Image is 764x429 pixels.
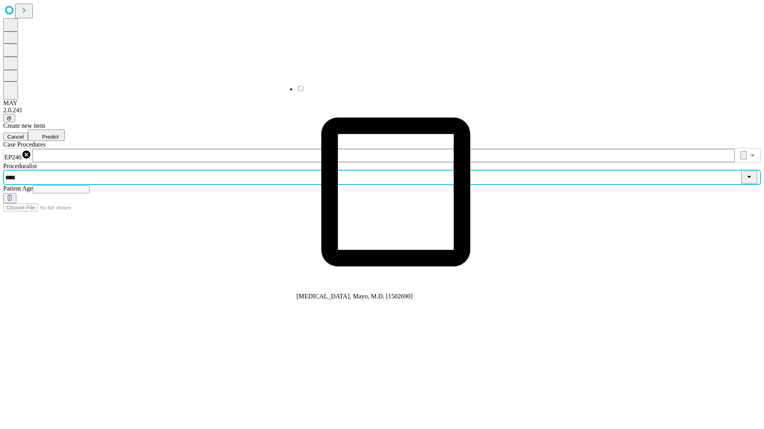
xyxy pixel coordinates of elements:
[740,151,747,159] button: Clear
[4,154,22,161] span: EP246
[3,185,33,192] span: Patient Age
[42,134,58,140] span: Predict
[296,293,413,300] span: [MEDICAL_DATA], Mayo, M.D. [1502690]
[3,99,761,107] div: MAY
[4,150,31,161] div: EP246
[3,141,46,148] span: Scheduled Procedure
[28,129,65,141] button: Predict
[3,122,45,129] span: Create new item
[3,114,15,122] button: @
[6,115,12,121] span: @
[7,134,24,140] span: Cancel
[741,171,757,184] button: Close
[3,163,37,169] span: Proceduralist
[3,107,761,114] div: 2.0.241
[3,133,28,141] button: Cancel
[747,150,758,161] button: Open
